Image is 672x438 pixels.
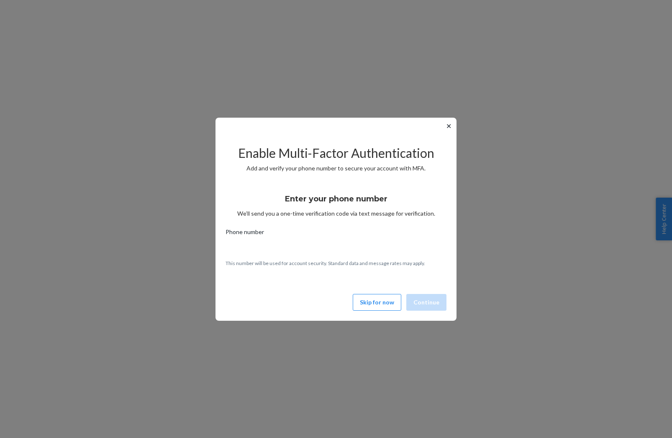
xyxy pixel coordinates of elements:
[353,294,401,311] button: Skip for now
[226,228,264,240] span: Phone number
[226,164,446,173] p: Add and verify your phone number to secure your account with MFA.
[226,260,446,267] p: This number will be used for account security. Standard data and message rates may apply.
[444,121,453,131] button: ✕
[406,294,446,311] button: Continue
[285,193,387,204] h3: Enter your phone number
[226,146,446,160] h2: Enable Multi-Factor Authentication
[226,187,446,218] div: We’ll send you a one-time verification code via text message for verification.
